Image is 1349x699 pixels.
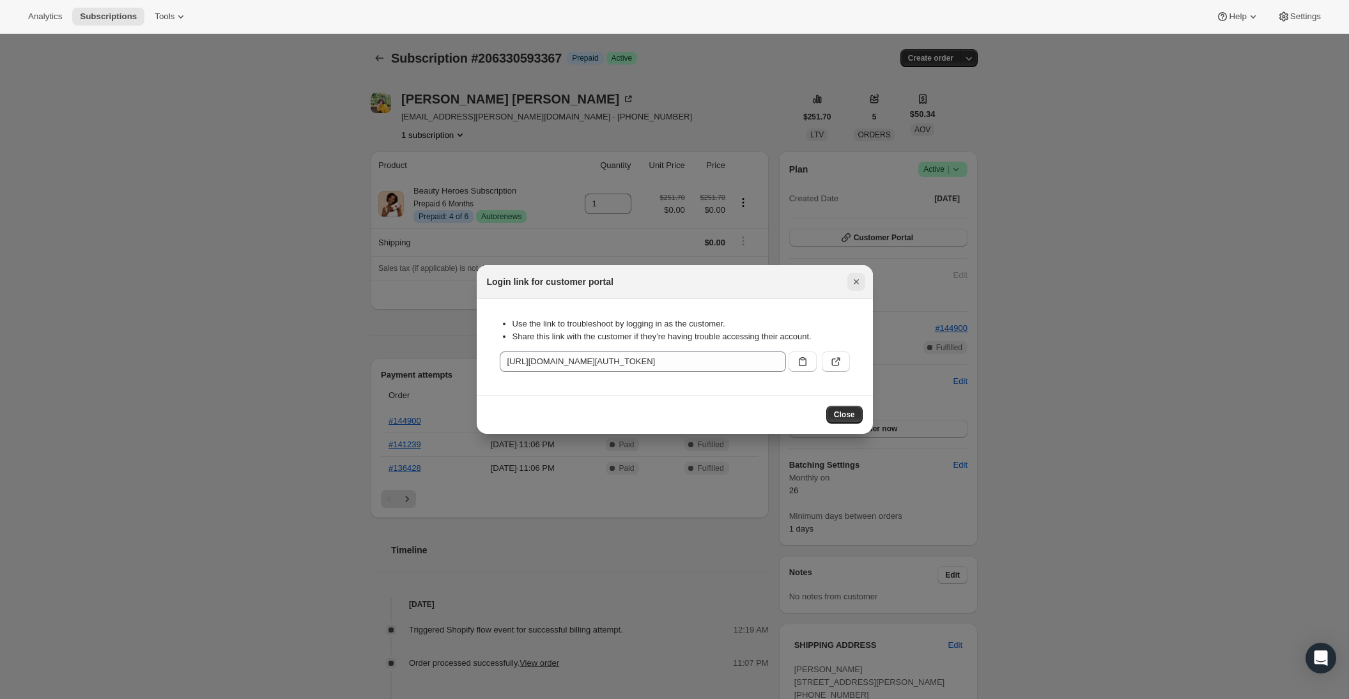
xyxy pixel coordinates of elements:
[80,12,137,22] span: Subscriptions
[28,12,62,22] span: Analytics
[826,406,863,424] button: Close
[155,12,174,22] span: Tools
[1290,12,1321,22] span: Settings
[513,318,850,330] li: Use the link to troubleshoot by logging in as the customer.
[147,8,195,26] button: Tools
[847,273,865,291] button: Close
[1270,8,1329,26] button: Settings
[487,275,613,288] h2: Login link for customer portal
[834,410,855,420] span: Close
[1208,8,1267,26] button: Help
[1306,643,1336,673] div: Open Intercom Messenger
[20,8,70,26] button: Analytics
[513,330,850,343] li: Share this link with the customer if they’re having trouble accessing their account.
[1229,12,1246,22] span: Help
[72,8,144,26] button: Subscriptions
